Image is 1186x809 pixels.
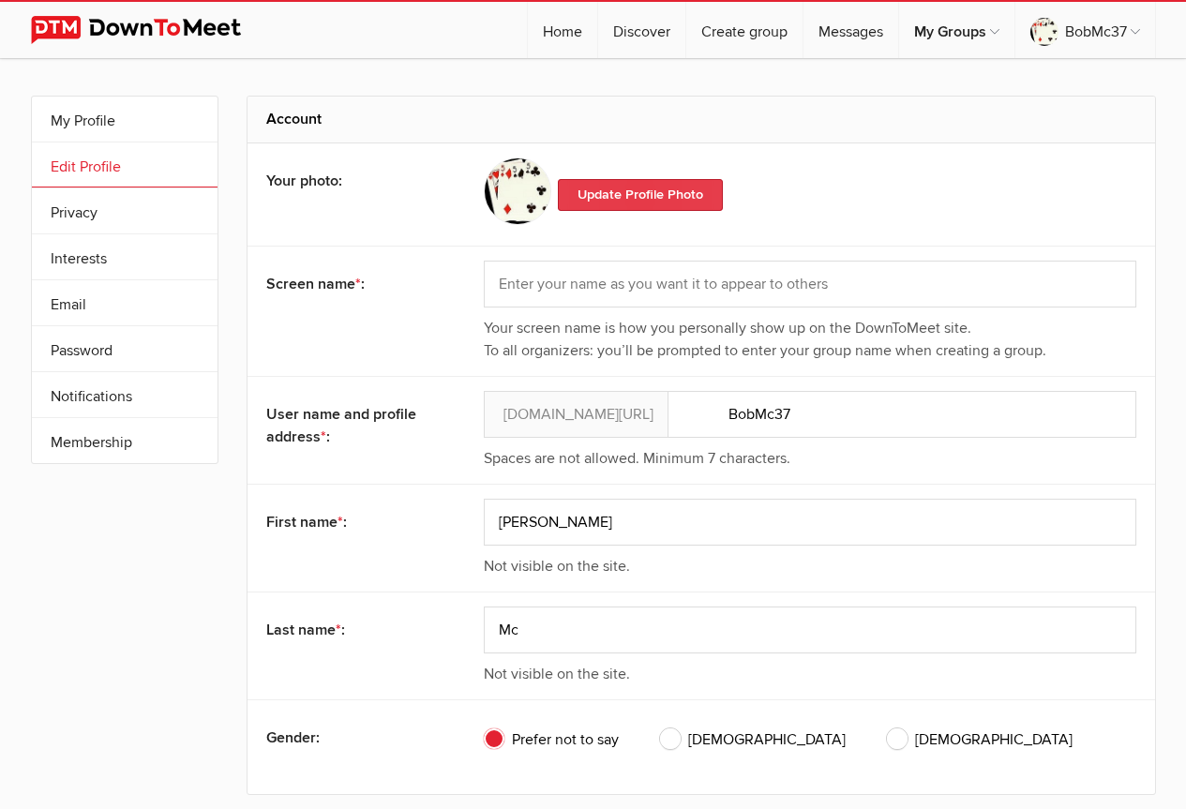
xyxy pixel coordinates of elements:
a: Membership [32,418,218,463]
span: Prefer not to say [484,728,619,751]
img: Your photo [484,157,551,225]
a: Interests [32,234,218,279]
h2: Account [266,97,1136,142]
a: My Profile [32,97,218,142]
a: My Groups [899,2,1014,58]
a: Update Profile Photo [558,179,723,211]
a: Password [32,326,218,371]
a: Notifications [32,372,218,417]
span: [DEMOGRAPHIC_DATA] [660,728,846,751]
div: Your photo: [266,157,441,204]
a: Create group [686,2,803,58]
div: Not visible on the site. [484,663,1136,685]
div: Spaces are not allowed. Minimum 7 characters. [484,447,1136,470]
div: Gender: [266,714,441,761]
input: Enter your name as you want it to appear to others [484,261,1136,307]
a: Privacy [32,188,218,233]
div: Last name : [266,607,441,653]
input: Enter your last name [484,607,1136,653]
span: [DEMOGRAPHIC_DATA] [887,728,1073,751]
div: Not visible on the site. [484,555,1136,577]
div: User name and profile address : [266,391,441,460]
a: BobMc37 [1015,2,1155,58]
div: Your screen name is how you personally show up on the DownToMeet site. To all organizers: you’ll ... [484,317,1136,362]
input: Enter your screen name [484,391,1136,438]
a: Discover [598,2,685,58]
div: Screen name : [266,261,441,307]
div: First name : [266,499,441,546]
input: Enter your first name [484,499,1136,546]
img: DownToMeet [31,16,270,44]
a: Email [32,280,218,325]
a: Edit Profile [32,142,218,187]
a: Messages [803,2,898,58]
a: Home [528,2,597,58]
